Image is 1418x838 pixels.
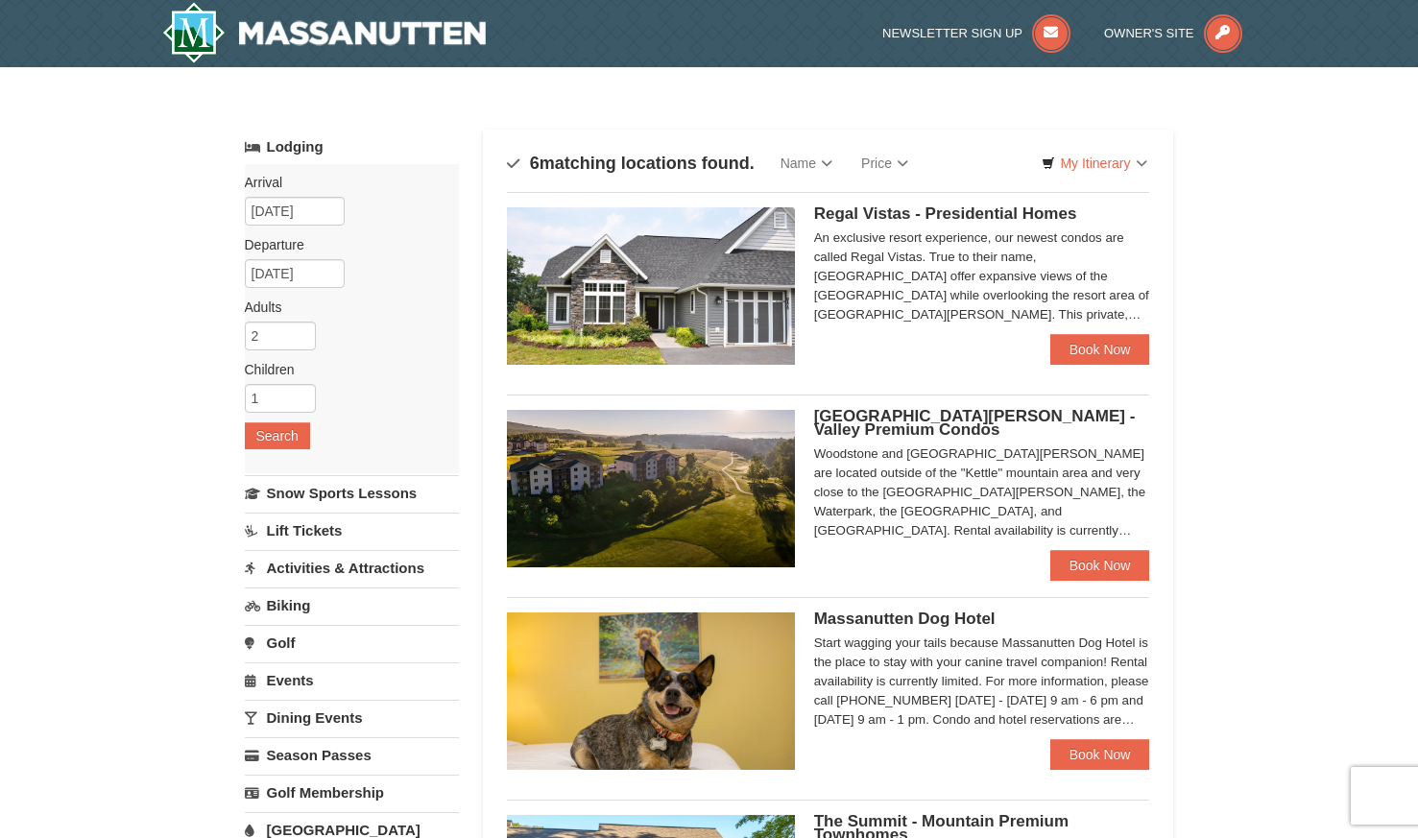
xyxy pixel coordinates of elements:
label: Adults [245,298,445,317]
a: My Itinerary [1029,149,1159,178]
span: Regal Vistas - Presidential Homes [814,204,1077,223]
a: Golf [245,625,459,660]
a: Massanutten Resort [162,2,487,63]
img: Massanutten Resort Logo [162,2,487,63]
a: Events [245,662,459,698]
img: 19218991-1-902409a9.jpg [507,207,795,365]
a: Biking [245,587,459,623]
img: 27428181-5-81c892a3.jpg [507,612,795,770]
span: Massanutten Dog Hotel [814,610,996,628]
label: Arrival [245,173,445,192]
img: 19219041-4-ec11c166.jpg [507,410,795,567]
div: Start wagging your tails because Massanutten Dog Hotel is the place to stay with your canine trav... [814,634,1150,730]
a: Book Now [1050,334,1150,365]
a: Snow Sports Lessons [245,475,459,511]
span: [GEOGRAPHIC_DATA][PERSON_NAME] - Valley Premium Condos [814,407,1136,439]
div: An exclusive resort experience, our newest condos are called Regal Vistas. True to their name, [G... [814,228,1150,324]
div: Woodstone and [GEOGRAPHIC_DATA][PERSON_NAME] are located outside of the "Kettle" mountain area an... [814,444,1150,540]
span: 6 [530,154,540,173]
a: Lift Tickets [245,513,459,548]
a: Book Now [1050,739,1150,770]
a: Dining Events [245,700,459,735]
a: Owner's Site [1104,26,1242,40]
label: Children [245,360,445,379]
a: Season Passes [245,737,459,773]
a: Price [847,144,923,182]
h4: matching locations found. [507,154,755,173]
a: Book Now [1050,550,1150,581]
a: Name [766,144,847,182]
a: Lodging [245,130,459,164]
button: Search [245,422,310,449]
a: Golf Membership [245,775,459,810]
span: Newsletter Sign Up [882,26,1022,40]
a: Activities & Attractions [245,550,459,586]
span: Owner's Site [1104,26,1194,40]
a: Newsletter Sign Up [882,26,1070,40]
label: Departure [245,235,445,254]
